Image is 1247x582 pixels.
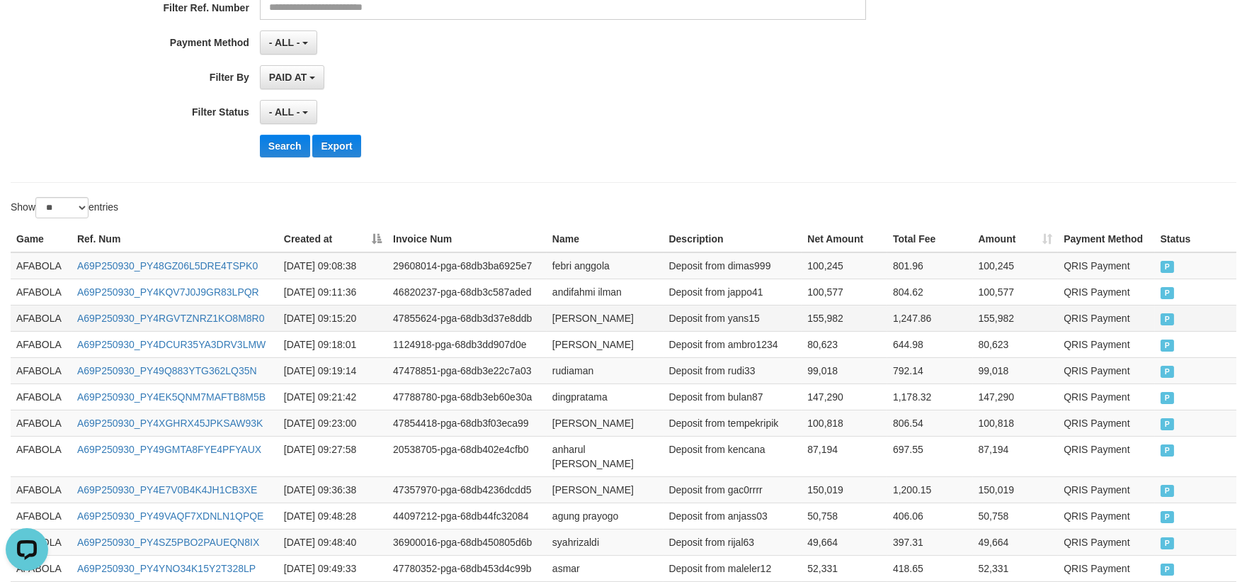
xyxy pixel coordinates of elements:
[664,305,802,331] td: Deposit from yans15
[547,503,664,529] td: agung prayogo
[664,436,802,476] td: Deposit from kencana
[1058,384,1154,410] td: QRIS Payment
[1058,410,1154,436] td: QRIS Payment
[802,357,887,384] td: 99,018
[387,305,547,331] td: 47855624-pga-68db3d37e8ddb
[887,357,973,384] td: 792.14
[260,65,324,89] button: PAID AT
[802,503,887,529] td: 50,758
[35,197,89,218] select: Showentries
[547,529,664,555] td: syahrizaldi
[387,279,547,305] td: 46820237-pga-68db3c587aded
[260,100,317,124] button: - ALL -
[77,313,265,324] a: A69P250930_PY4RGVTZNRZ1KO8M8R0
[802,226,887,252] th: Net Amount
[1161,392,1175,404] span: PAID
[664,279,802,305] td: Deposit from jappo41
[547,305,664,331] td: [PERSON_NAME]
[77,510,264,522] a: A69P250930_PY49VAQF7XDNLN1QPQE
[278,476,387,503] td: [DATE] 09:36:38
[387,410,547,436] td: 47854418-pga-68db3f03eca99
[802,384,887,410] td: 147,290
[278,226,387,252] th: Created at: activate to sort column descending
[77,365,257,376] a: A69P250930_PY49Q883YTG362LQ35N
[664,503,802,529] td: Deposit from anjass03
[887,436,973,476] td: 697.55
[269,37,300,48] span: - ALL -
[387,503,547,529] td: 44097212-pga-68db44fc32084
[387,226,547,252] th: Invoice Num
[1161,537,1175,549] span: PAID
[547,357,664,384] td: rudiaman
[77,418,263,429] a: A69P250930_PY4XGHRX45JPKSAW93K
[77,563,256,574] a: A69P250930_PY4YNO34K15Y2T328LP
[77,339,266,350] a: A69P250930_PY4DCUR35YA3DRV3LMW
[802,436,887,476] td: 87,194
[887,305,973,331] td: 1,247.86
[1058,279,1154,305] td: QRIS Payment
[269,106,300,118] span: - ALL -
[887,410,973,436] td: 806.54
[887,252,973,279] td: 801.96
[1161,340,1175,352] span: PAID
[887,555,973,581] td: 418.65
[11,503,72,529] td: AFABOLA
[1161,261,1175,273] span: PAID
[973,436,1059,476] td: 87,194
[278,555,387,581] td: [DATE] 09:49:33
[278,529,387,555] td: [DATE] 09:48:40
[547,476,664,503] td: [PERSON_NAME]
[1161,564,1175,576] span: PAID
[664,331,802,357] td: Deposit from ambro1234
[1161,287,1175,299] span: PAID
[887,476,973,503] td: 1,200.15
[387,384,547,410] td: 47788780-pga-68db3eb60e30a
[1058,503,1154,529] td: QRIS Payment
[11,226,72,252] th: Game
[11,331,72,357] td: AFABOLA
[11,197,118,218] label: Show entries
[664,252,802,279] td: Deposit from dimas999
[973,279,1059,305] td: 100,577
[77,484,258,496] a: A69P250930_PY4E7V0B4K4JH1CB3XE
[1058,529,1154,555] td: QRIS Payment
[260,30,317,55] button: - ALL -
[1058,357,1154,384] td: QRIS Payment
[278,410,387,436] td: [DATE] 09:23:00
[77,537,259,548] a: A69P250930_PY4SZ5PBO2PAUEQN8IX
[11,436,72,476] td: AFABOLA
[547,410,664,436] td: [PERSON_NAME]
[973,555,1059,581] td: 52,331
[1058,305,1154,331] td: QRIS Payment
[278,331,387,357] td: [DATE] 09:18:01
[1058,555,1154,581] td: QRIS Payment
[11,279,72,305] td: AFABOLA
[802,252,887,279] td: 100,245
[664,226,802,252] th: Description
[802,555,887,581] td: 52,331
[547,226,664,252] th: Name
[887,529,973,555] td: 397.31
[1161,485,1175,497] span: PAID
[11,476,72,503] td: AFABOLA
[802,279,887,305] td: 100,577
[278,279,387,305] td: [DATE] 09:11:36
[547,384,664,410] td: dingpratama
[1161,366,1175,378] span: PAID
[1155,226,1236,252] th: Status
[802,476,887,503] td: 150,019
[1058,331,1154,357] td: QRIS Payment
[802,331,887,357] td: 80,623
[973,384,1059,410] td: 147,290
[387,476,547,503] td: 47357970-pga-68db4236dcdd5
[387,357,547,384] td: 47478851-pga-68db3e22c7a03
[387,252,547,279] td: 29608014-pga-68db3ba6925e7
[973,529,1059,555] td: 49,664
[278,252,387,279] td: [DATE] 09:08:38
[387,529,547,555] td: 36900016-pga-68db450805d6b
[973,410,1059,436] td: 100,818
[278,503,387,529] td: [DATE] 09:48:28
[887,226,973,252] th: Total Fee
[387,436,547,476] td: 20538705-pga-68db402e4cfb0
[664,384,802,410] td: Deposit from bulan87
